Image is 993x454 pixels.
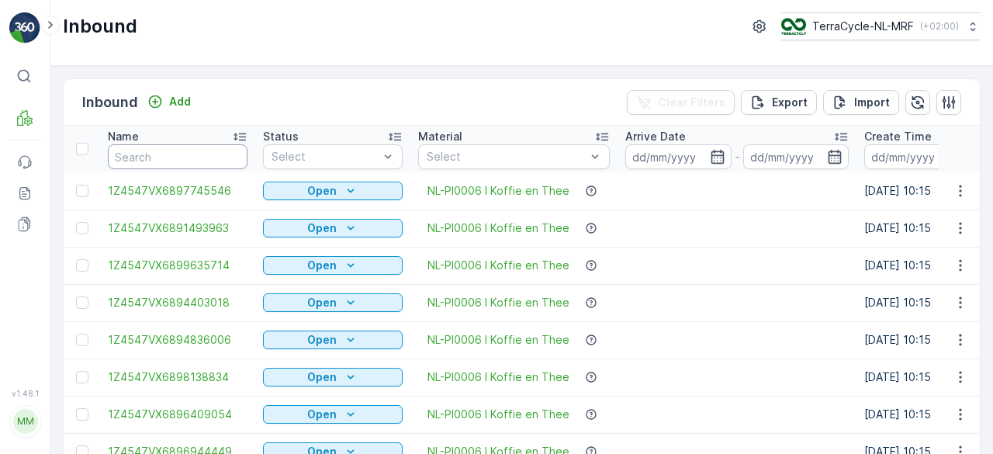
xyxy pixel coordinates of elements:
input: dd/mm/yyyy [625,144,732,169]
p: Clear Filters [658,95,725,110]
p: Add [169,94,191,109]
span: Material : [13,383,66,396]
div: Toggle Row Selected [76,259,88,272]
div: MM [13,409,38,434]
button: Open [263,182,403,200]
p: Inbound [63,14,137,39]
a: NL-PI0006 I Koffie en Thee [427,369,569,385]
a: 1Z4547VX6891493963 [108,220,247,236]
span: Tare Weight : [13,331,87,345]
div: Toggle Row Selected [76,296,88,309]
span: Pallet_NL #121 [51,255,127,268]
span: Net Weight : [13,306,81,319]
button: MM [9,401,40,442]
span: 30 [91,280,105,293]
span: Pallet [82,357,113,370]
a: 1Z4547VX6896409054 [108,407,247,422]
a: NL-PI0006 I Koffie en Thee [427,295,569,310]
p: Pallet_NL #121 [452,13,538,32]
a: 1Z4547VX6894836006 [108,332,247,348]
p: Export [772,95,808,110]
div: Toggle Row Selected [76,334,88,346]
div: Toggle Row Selected [76,222,88,234]
p: Arrive Date [625,129,686,144]
p: ( +02:00 ) [920,20,959,33]
span: Name : [13,255,51,268]
a: 1Z4547VX6894403018 [108,295,247,310]
p: - [735,147,740,166]
button: Open [263,405,403,424]
p: Select [272,149,379,165]
img: logo [9,12,40,43]
p: Open [307,220,337,236]
p: Import [854,95,890,110]
p: Inbound [82,92,138,113]
button: Open [263,293,403,312]
img: TC_v739CUj.png [781,18,806,35]
a: 1Z4547VX6897745546 [108,183,247,199]
a: NL-PI0006 I Koffie en Thee [427,183,569,199]
input: dd/mm/yyyy [743,144,849,169]
button: TerraCycle-NL-MRF(+02:00) [781,12,981,40]
span: Total Weight : [13,280,91,293]
span: Asset Type : [13,357,82,370]
span: v 1.48.1 [9,389,40,398]
button: Import [823,90,899,115]
button: Open [263,256,403,275]
p: Open [307,295,337,310]
p: Create Time [864,129,932,144]
input: dd/mm/yyyy [864,144,971,169]
span: NL-PI0006 I Koffie en Thee [66,383,212,396]
button: Open [263,368,403,386]
button: Open [263,219,403,237]
p: Open [307,183,337,199]
div: Toggle Row Selected [76,371,88,383]
p: TerraCycle-NL-MRF [812,19,914,34]
p: Status [263,129,299,144]
span: - [81,306,87,319]
a: 1Z4547VX6899635714 [108,258,247,273]
p: Select [427,149,586,165]
a: NL-PI0006 I Koffie en Thee [427,332,569,348]
a: NL-PI0006 I Koffie en Thee [427,258,569,273]
p: Name [108,129,139,144]
p: Open [307,369,337,385]
p: Open [307,332,337,348]
button: Export [741,90,817,115]
p: Open [307,407,337,422]
p: Material [418,129,462,144]
p: Open [307,258,337,273]
a: 1Z4547VX6898138834 [108,369,247,385]
span: 30 [87,331,101,345]
a: NL-PI0006 I Koffie en Thee [427,220,569,236]
a: NL-PI0006 I Koffie en Thee [427,407,569,422]
input: Search [108,144,247,169]
button: Clear Filters [627,90,735,115]
div: Toggle Row Selected [76,185,88,197]
div: Toggle Row Selected [76,408,88,421]
button: Open [263,331,403,349]
button: Add [141,92,197,111]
